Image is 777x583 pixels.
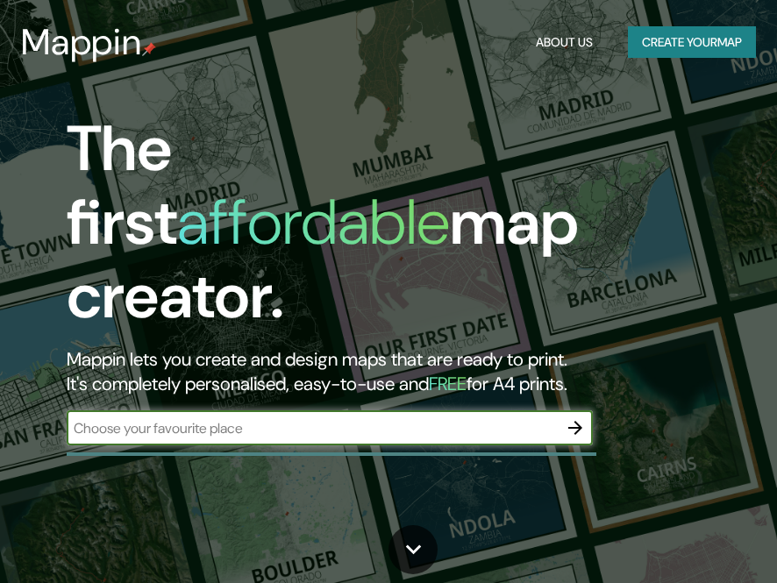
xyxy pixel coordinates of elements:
h2: Mappin lets you create and design maps that are ready to print. It's completely personalised, eas... [67,347,688,396]
img: mappin-pin [142,42,156,56]
h3: Mappin [21,21,142,63]
h5: FREE [429,372,467,396]
button: Create yourmap [628,26,756,59]
h1: The first map creator. [67,112,688,347]
button: About Us [529,26,600,59]
h1: affordable [177,181,450,263]
input: Choose your favourite place [67,418,558,438]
